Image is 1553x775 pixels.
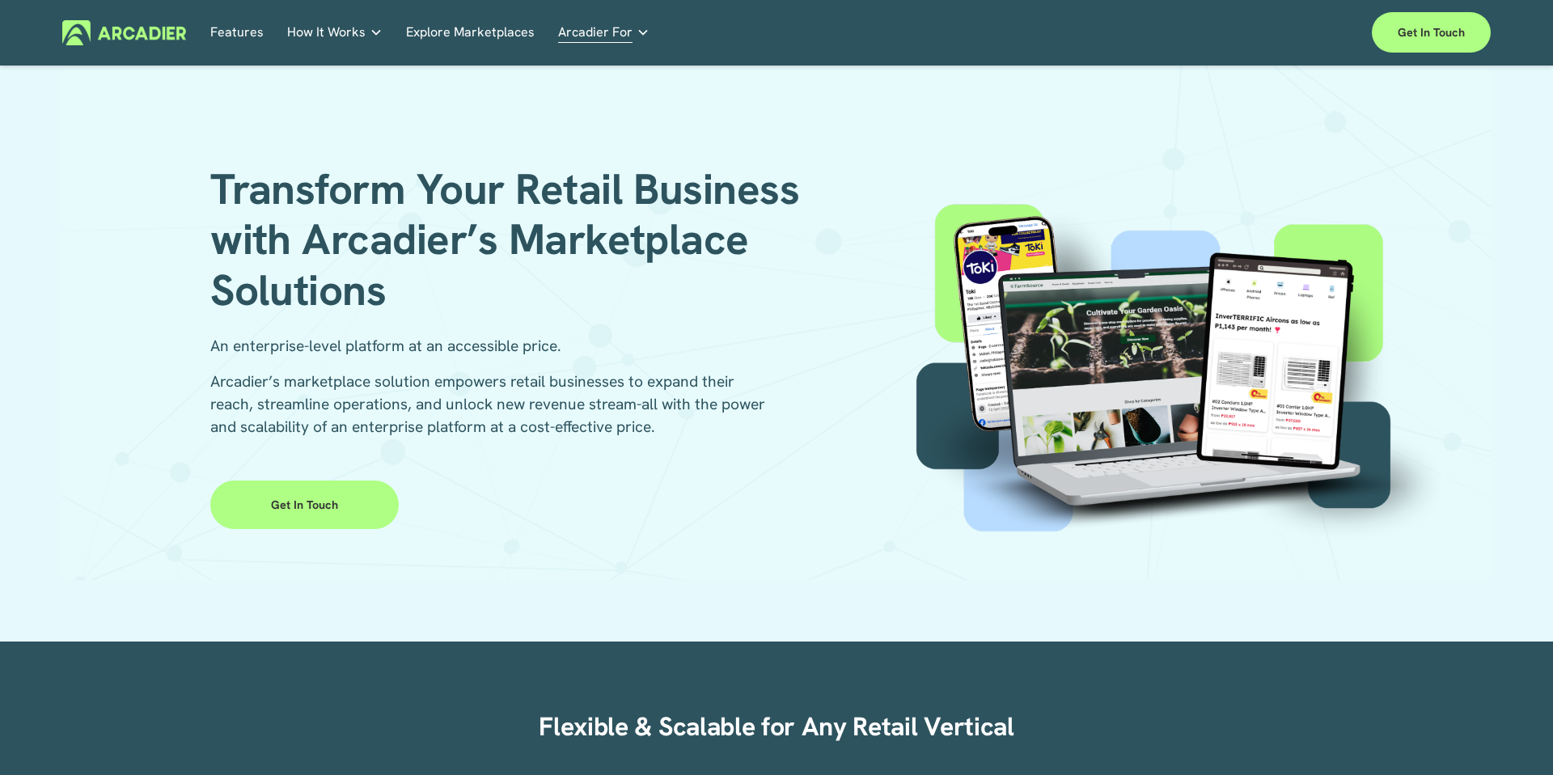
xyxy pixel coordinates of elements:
[210,371,776,438] p: Arcadier’s marketplace solution empowers retail businesses to expand their reach, streamline oper...
[210,481,399,529] a: Get in Touch
[558,20,650,45] a: folder dropdown
[1372,12,1491,53] a: Get in touch
[406,20,535,45] a: Explore Marketplaces
[501,711,1052,743] h2: Flexible & Scalable for Any Retail Vertical
[210,335,776,358] p: An enterprise-level platform at an accessible price.
[62,20,186,45] img: Arcadier
[558,21,633,44] span: Arcadier For
[287,21,366,44] span: How It Works
[210,164,823,316] h1: Transform Your Retail Business with Arcadier’s Marketplace Solutions
[287,20,383,45] a: folder dropdown
[210,20,264,45] a: Features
